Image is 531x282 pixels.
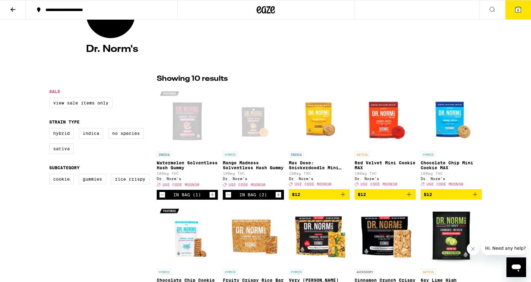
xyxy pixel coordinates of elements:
[223,160,284,170] p: Mango Madness Solventless Hash Gummy
[421,87,482,149] img: Dr. Norm's - Chocolate Chip Mini Cookie MAX
[49,98,112,108] label: View Sale Items Only
[49,143,74,154] label: Sativa
[421,87,482,189] a: Open page for Chocolate Chip Mini Cookie MAX from Dr. Norm's
[157,269,171,275] p: HYBRID
[289,152,304,157] p: INDICA
[275,192,281,198] button: Increment
[223,269,238,275] p: HYBRID
[355,189,416,200] button: Add to bag
[108,128,144,139] label: No Species
[157,74,228,84] p: Showing 10 results
[506,257,526,277] iframe: Button to launch messaging window
[289,269,304,275] p: HYBRID
[427,182,463,186] span: USE CODE MOON30
[421,177,482,181] div: Dr. Norm's
[289,189,350,200] button: Add to bag
[49,165,80,170] legend: Subcategory
[355,160,416,170] p: Red Velvet Mini Cookie MAX
[295,182,332,186] span: USE CODE MOON30
[49,119,80,124] legend: Strain Type
[209,192,215,198] button: Increment
[355,205,416,266] img: Dr. Norm's - Cinnamon Crunch Crispy Rice Bar
[157,171,218,175] p: 100mg THC
[157,177,218,181] div: Dr. Norm's
[355,87,416,189] a: Open page for Red Velvet Mini Cookie MAX from Dr. Norm's
[358,192,366,197] span: $12
[289,87,350,149] img: Dr. Norm's - Max Dose: Snickerdoodle Mini Cookie - Indica
[505,0,531,19] button: 6
[157,205,218,266] img: Dr. Norm's - Chocolate Chip Cookie 10-Pack
[229,183,265,187] span: USE CODE MOON30
[111,174,149,184] label: Rice Crispy
[421,269,435,275] p: SATIVA
[79,174,106,184] label: Gummies
[422,205,481,266] img: Dr. Norm's - Key Lime High Solventless Hash Gummy
[289,160,350,170] p: Max Dose: Snickerdoodle Mini Cookie - Indica
[289,205,350,266] img: Dr. Norm's - Very Berry Crunch Rice Crispy Treat
[289,171,350,175] p: 108mg THC
[482,241,526,255] iframe: Message from company
[421,171,482,175] p: 100mg THC
[223,152,238,157] p: HYBRID
[79,128,103,139] label: Indica
[223,87,284,190] a: Open page for Mango Madness Solventless Hash Gummy from Dr. Norm's
[421,160,482,170] p: Chocolate Chip Mini Cookie MAX
[421,189,482,200] button: Add to bag
[49,128,74,139] label: Hybrid
[360,182,397,186] span: USE CODE MOON30
[159,192,165,198] button: Decrement
[355,177,416,181] div: Dr. Norm's
[289,87,350,189] a: Open page for Max Dose: Snickerdoodle Mini Cookie - Indica from Dr. Norm's
[239,192,267,197] div: In Bag (2)
[289,177,350,181] div: Dr. Norm's
[86,44,445,54] h4: Dr. Norm's
[49,89,60,94] legend: Sale
[355,171,416,175] p: 100mg THC
[355,87,416,149] img: Dr. Norm's - Red Velvet Mini Cookie MAX
[157,160,218,170] p: Watermelon Solventless Hash Gummy
[517,8,519,12] span: 6
[157,152,171,157] p: INDICA
[223,171,284,175] p: 100mg THC
[355,269,375,275] p: ACCESSORY
[157,87,218,190] a: Open page for Watermelon Solventless Hash Gummy from Dr. Norm's
[163,183,199,187] span: USE CODE MOON30
[467,243,479,255] iframe: Close message
[49,174,74,184] label: Cookie
[173,192,201,197] div: In Bag (1)
[223,177,284,181] div: Dr. Norm's
[355,152,369,157] p: SATIVA
[225,192,231,198] button: Decrement
[292,192,300,197] span: $12
[223,205,284,266] img: Dr. Norm's - Fruity Crispy Rice Bar
[424,192,432,197] span: $12
[421,152,435,157] p: HYBRID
